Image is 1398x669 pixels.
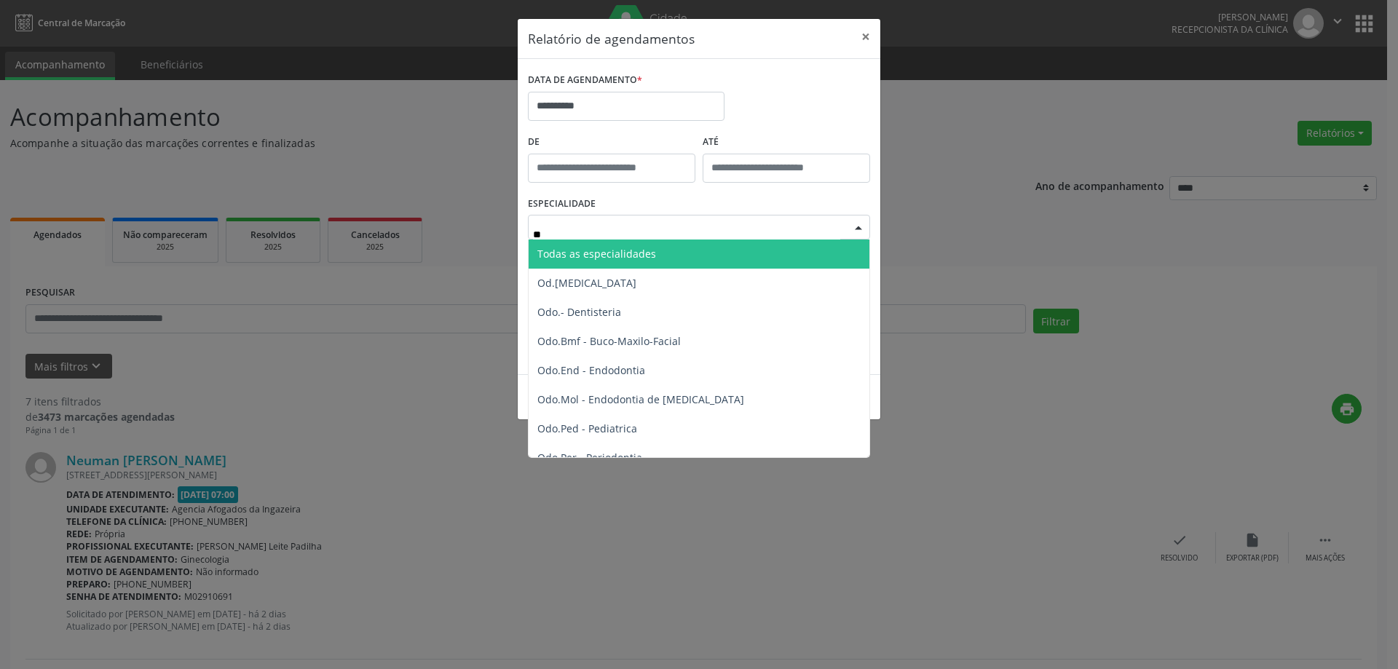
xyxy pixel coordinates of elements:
span: Odo.Bmf - Buco-Maxilo-Facial [537,334,681,348]
span: Od.[MEDICAL_DATA] [537,276,636,290]
span: Todas as especialidades [537,247,656,261]
label: De [528,131,695,154]
label: DATA DE AGENDAMENTO [528,69,642,92]
label: ATÉ [703,131,870,154]
button: Close [851,19,880,55]
span: Odo.Ped - Pediatrica [537,421,637,435]
span: Odo.End - Endodontia [537,363,645,377]
span: Odo.Mol - Endodontia de [MEDICAL_DATA] [537,392,744,406]
span: Odo.- Dentisteria [537,305,621,319]
h5: Relatório de agendamentos [528,29,695,48]
span: Odo.Per - Periodontia [537,451,642,464]
label: ESPECIALIDADE [528,193,596,215]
